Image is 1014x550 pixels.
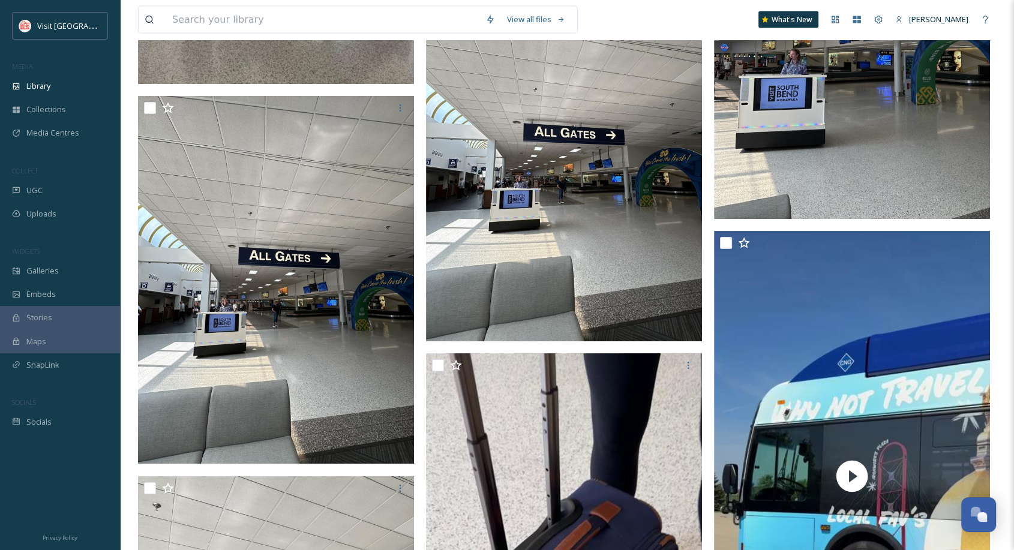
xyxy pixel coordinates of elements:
[12,62,33,71] span: MEDIA
[37,20,130,31] span: Visit [GEOGRAPHIC_DATA]
[26,416,52,428] span: Socials
[43,530,77,544] a: Privacy Policy
[12,247,40,256] span: WIDGETS
[26,208,56,220] span: Uploads
[889,8,974,31] a: [PERSON_NAME]
[26,185,43,196] span: UGC
[12,398,36,407] span: SOCIALS
[26,336,46,347] span: Maps
[43,534,77,542] span: Privacy Policy
[26,359,59,371] span: SnapLink
[26,80,50,92] span: Library
[12,166,38,175] span: COLLECT
[501,8,571,31] a: View all files
[26,104,66,115] span: Collections
[26,127,79,139] span: Media Centres
[758,11,818,28] a: What's New
[26,288,56,300] span: Embeds
[909,14,968,25] span: [PERSON_NAME]
[26,265,59,276] span: Galleries
[961,497,996,532] button: Open Chat
[138,96,414,464] img: IMG_9412.jpeg
[19,20,31,32] img: vsbm-stackedMISH_CMYKlogo2017.jpg
[26,312,52,323] span: Stories
[166,7,479,33] input: Search your library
